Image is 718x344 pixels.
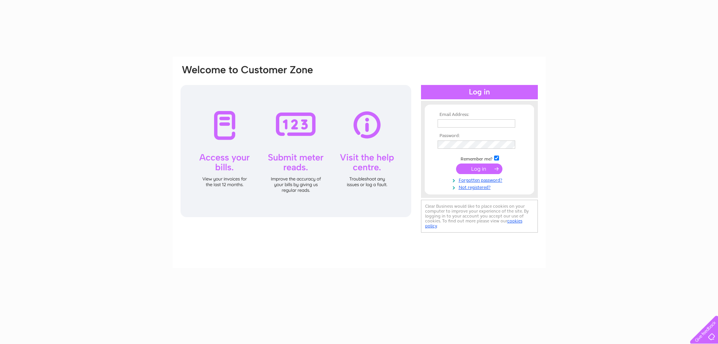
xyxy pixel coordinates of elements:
div: Clear Business would like to place cookies on your computer to improve your experience of the sit... [421,200,538,233]
td: Remember me? [436,154,523,162]
a: Not registered? [438,183,523,190]
a: cookies policy [425,218,522,228]
a: Forgotten password? [438,176,523,183]
th: Email Address: [436,112,523,117]
th: Password: [436,133,523,139]
input: Submit [456,164,502,174]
